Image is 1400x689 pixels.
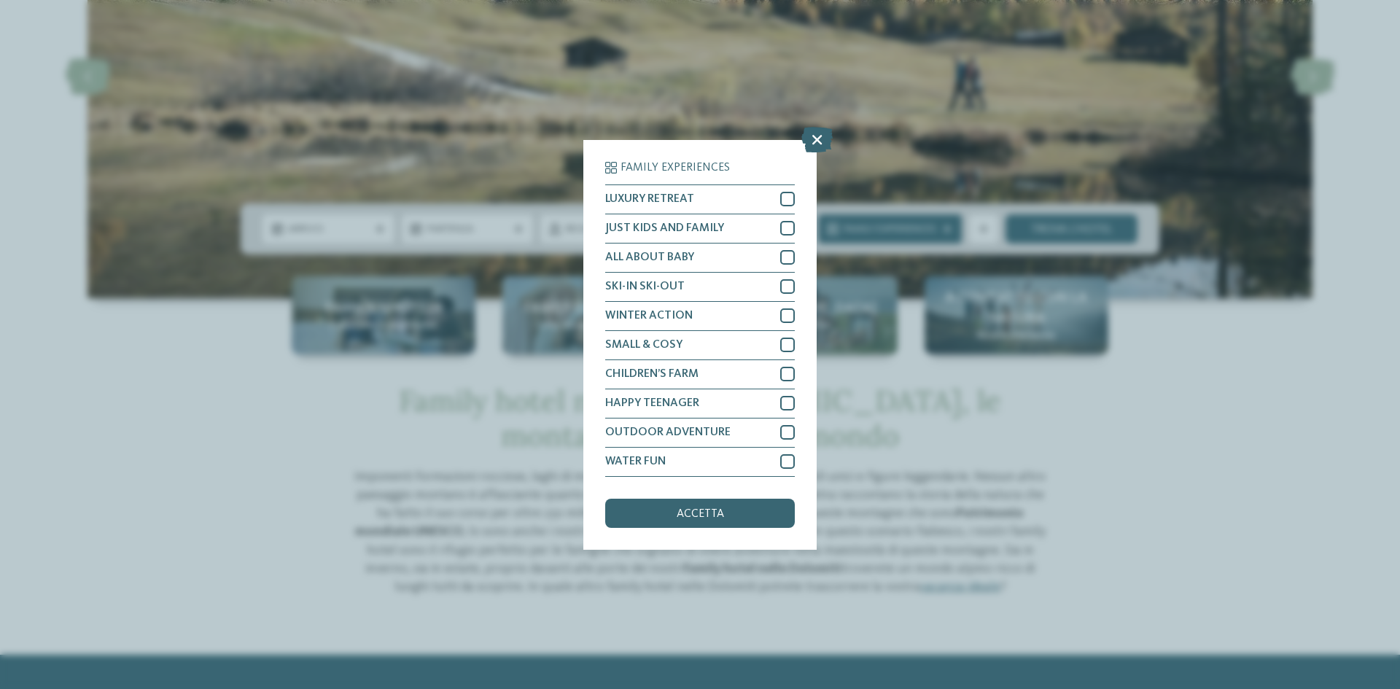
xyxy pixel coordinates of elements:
span: LUXURY RETREAT [605,193,694,205]
span: accetta [677,508,724,520]
span: SKI-IN SKI-OUT [605,281,685,292]
span: WATER FUN [605,456,666,467]
span: SMALL & COSY [605,339,682,351]
span: Family Experiences [621,162,730,174]
span: ALL ABOUT BABY [605,252,694,263]
span: OUTDOOR ADVENTURE [605,427,731,438]
span: JUST KIDS AND FAMILY [605,222,724,234]
span: WINTER ACTION [605,310,693,322]
span: HAPPY TEENAGER [605,397,699,409]
span: CHILDREN’S FARM [605,368,699,380]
